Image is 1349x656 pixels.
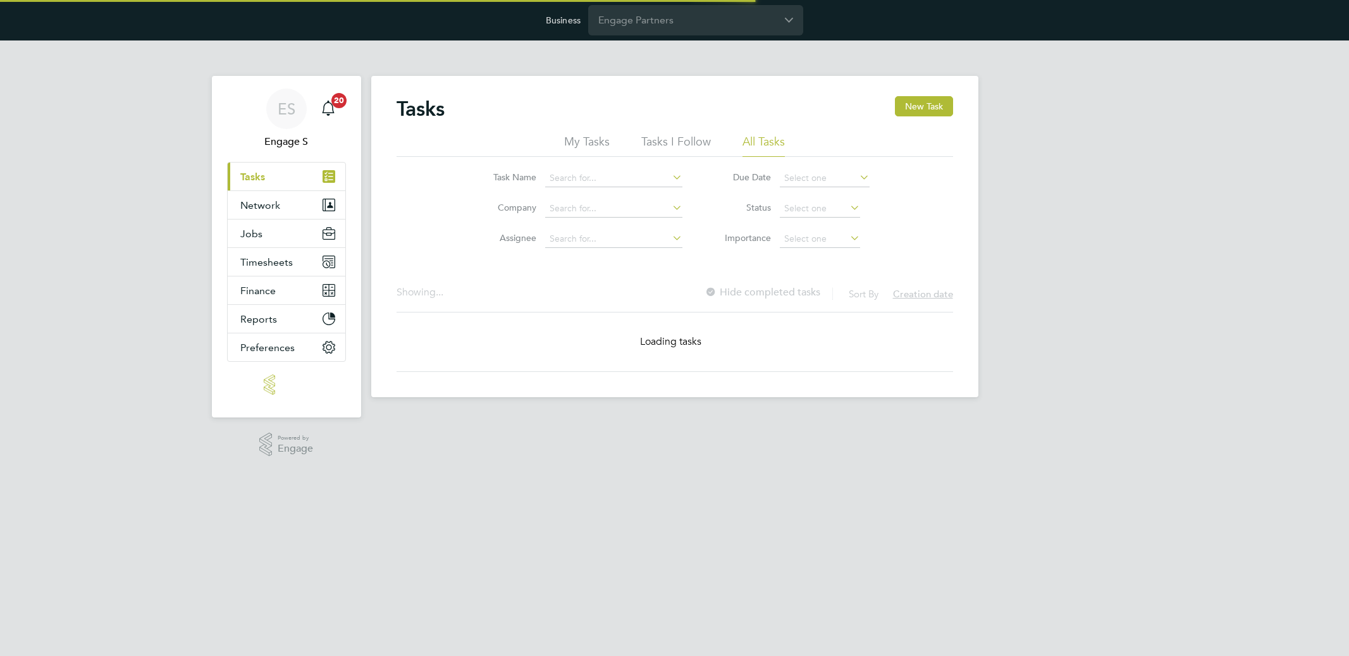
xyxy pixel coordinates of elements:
h2: Tasks [397,96,445,121]
input: Search for... [545,200,682,218]
a: Tasks [228,163,345,190]
span: Network [240,199,280,211]
span: Preferences [240,342,295,354]
label: Assignee [479,232,536,244]
label: Sort By [849,288,878,300]
span: ES [278,101,295,117]
a: ESEngage S [227,89,346,149]
input: Select one [780,200,860,218]
label: Hide completed tasks [705,286,820,299]
input: Search for... [545,230,682,248]
li: All Tasks [742,134,785,157]
label: Company [479,202,536,213]
input: Select one [780,230,860,248]
span: Powered by [278,433,313,443]
label: Importance [714,232,771,244]
div: Showing [397,286,446,299]
li: Tasks I Follow [641,134,711,157]
span: 20 [331,93,347,108]
a: Powered byEngage [259,433,313,457]
label: Due Date [714,171,771,183]
label: Business [546,15,581,26]
button: New Task [895,96,953,116]
button: Reports [228,305,345,333]
button: Preferences [228,333,345,361]
span: Engage S [227,134,346,149]
input: Search for... [545,170,682,187]
li: My Tasks [564,134,610,157]
span: Jobs [240,228,262,240]
input: Select one [780,170,870,187]
button: Finance [228,276,345,304]
nav: Main navigation [212,76,361,418]
span: Tasks [240,171,265,183]
span: Creation date [893,288,953,300]
span: Finance [240,285,276,297]
a: Go to home page [227,374,346,395]
span: Loading tasks [640,335,703,348]
span: ... [436,286,443,299]
a: 20 [316,89,341,129]
label: Status [714,202,771,213]
button: Timesheets [228,248,345,276]
button: Jobs [228,220,345,247]
label: Task Name [479,171,536,183]
button: Network [228,191,345,219]
span: Reports [240,313,277,325]
span: Timesheets [240,256,293,268]
span: Engage [278,443,313,454]
img: engage-logo-retina.png [264,374,309,395]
